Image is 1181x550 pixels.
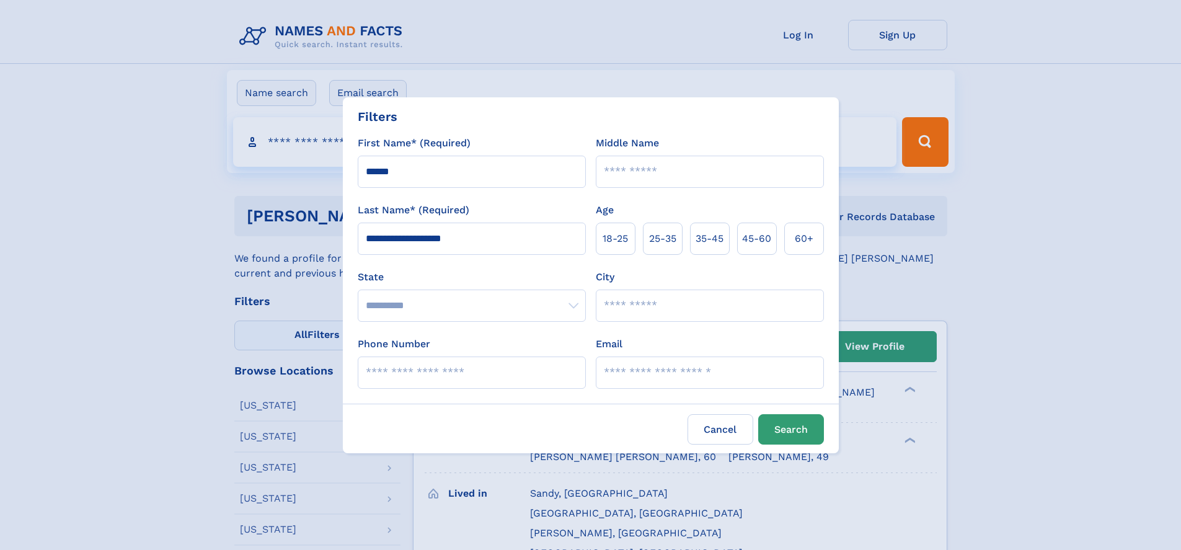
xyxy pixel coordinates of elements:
[742,231,771,246] span: 45‑60
[358,337,430,352] label: Phone Number
[758,414,824,445] button: Search
[688,414,753,445] label: Cancel
[596,203,614,218] label: Age
[358,270,586,285] label: State
[596,136,659,151] label: Middle Name
[596,270,614,285] label: City
[603,231,628,246] span: 18‑25
[358,203,469,218] label: Last Name* (Required)
[596,337,622,352] label: Email
[696,231,723,246] span: 35‑45
[358,107,397,126] div: Filters
[649,231,676,246] span: 25‑35
[358,136,471,151] label: First Name* (Required)
[795,231,813,246] span: 60+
